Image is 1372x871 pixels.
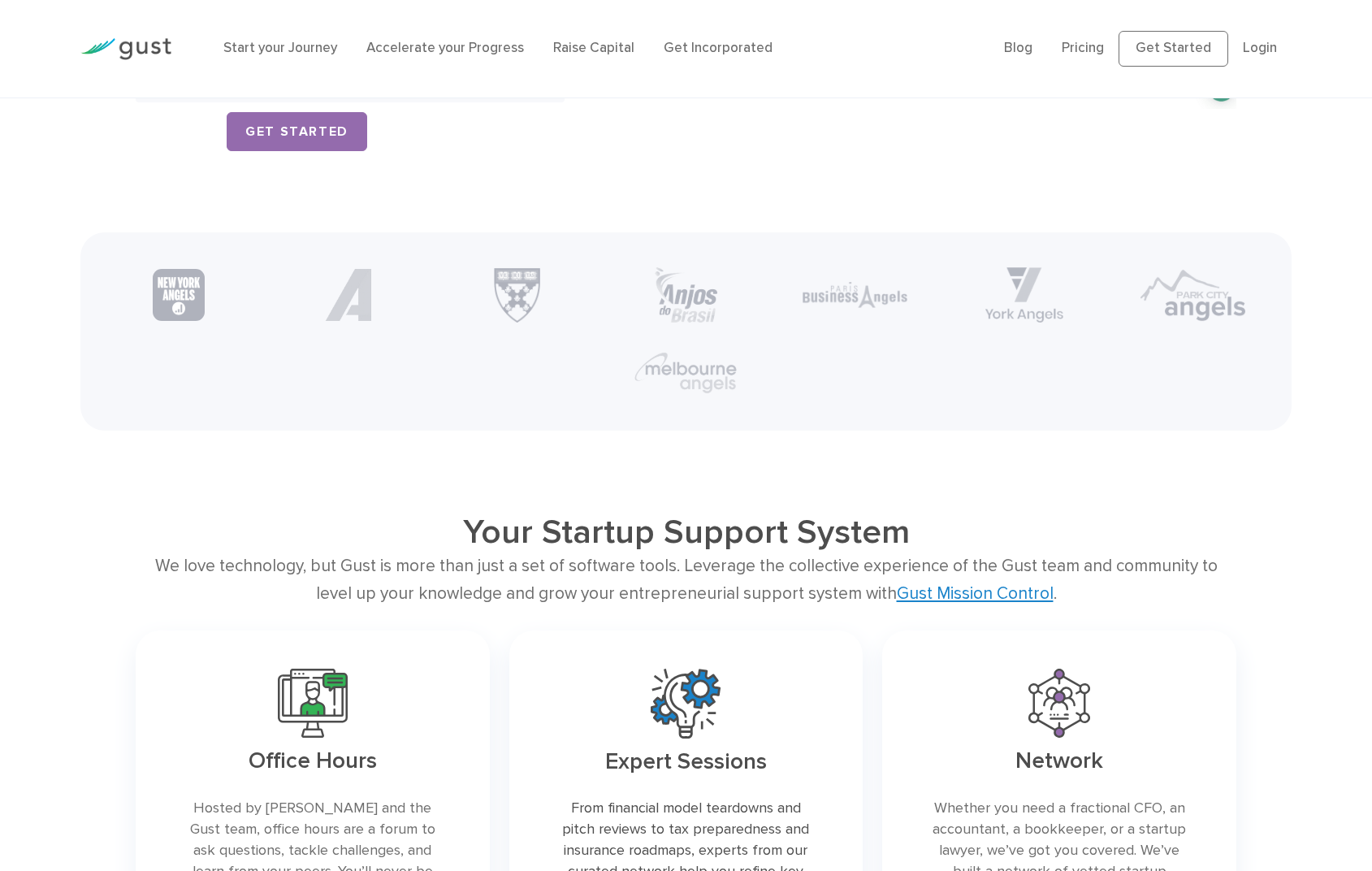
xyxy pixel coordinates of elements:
[985,267,1063,323] img: York Angels
[1119,31,1228,67] a: Get Started
[227,112,367,151] a: Get Started
[488,267,545,323] img: Harvard Business School
[366,40,524,56] a: Accelerate your Progress
[664,40,773,56] a: Get Incorporated
[1140,268,1246,323] img: Park City Angels
[653,267,718,323] img: Anjos Brasil
[322,269,374,321] img: Partner
[80,38,171,60] img: Gust Logo
[803,282,908,308] img: Paris Business Angels
[897,583,1054,604] a: Gust Mission Control
[223,40,337,56] a: Start your Journey
[553,40,634,56] a: Raise Capital
[246,512,1127,552] h2: Your Startup Support System
[1243,40,1277,56] a: Login
[1062,40,1104,56] a: Pricing
[1004,40,1032,56] a: Blog
[153,269,205,321] img: New York Angels
[136,552,1236,607] div: We love technology, but Gust is more than just a set of software tools. Leverage the collective e...
[633,350,738,396] img: Melbourne Angels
